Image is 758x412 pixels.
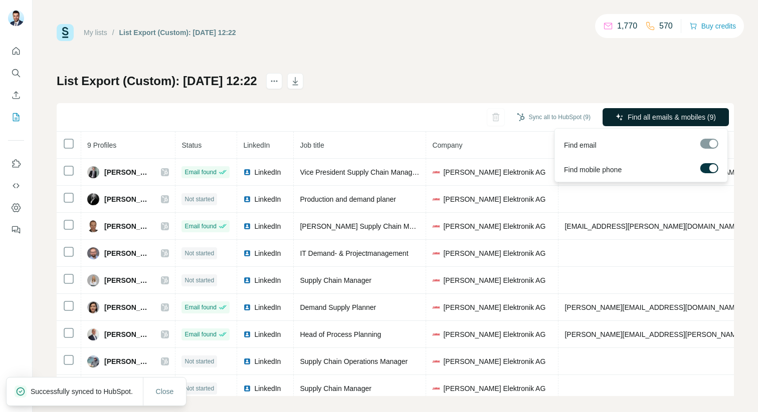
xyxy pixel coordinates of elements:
span: Head of Process Planning [300,330,381,338]
img: company-logo [432,168,440,176]
span: [PERSON_NAME] Elektronik AG [443,383,545,393]
img: Avatar [87,355,99,367]
span: LinkedIn [254,221,281,231]
button: Use Surfe API [8,177,24,195]
button: My lists [8,108,24,126]
button: Feedback [8,221,24,239]
img: LinkedIn logo [243,303,251,311]
img: company-logo [432,195,440,203]
span: Find all emails & mobiles (9) [628,112,716,122]
button: Find all emails & mobiles (9) [603,108,729,126]
button: actions [266,73,282,89]
span: [PERSON_NAME] Elektronik AG [443,221,545,231]
span: [PERSON_NAME] [104,167,151,177]
span: LinkedIn [254,383,281,393]
button: Quick start [8,42,24,60]
span: [PERSON_NAME] Elektronik AG [443,302,545,312]
span: Vice President Supply Chain Management [300,168,432,176]
span: Email found [184,168,216,177]
span: [PERSON_NAME] Elektronik AG [443,167,545,177]
a: My lists [84,29,107,37]
img: Avatar [87,166,99,178]
span: [PERSON_NAME] [104,194,151,204]
span: [PERSON_NAME] [104,302,151,312]
button: Sync all to HubSpot (9) [510,110,598,125]
img: LinkedIn logo [243,195,251,203]
img: Avatar [87,247,99,259]
span: LinkedIn [254,302,281,312]
span: [PERSON_NAME] Elektronik AG [443,275,545,285]
img: company-logo [432,330,440,338]
p: 570 [659,20,673,32]
span: [PERSON_NAME][EMAIL_ADDRESS][DOMAIN_NAME] [564,303,741,311]
span: Close [156,386,174,396]
span: [EMAIL_ADDRESS][PERSON_NAME][DOMAIN_NAME] [564,222,741,230]
span: [PERSON_NAME] Elektronik AG [443,356,545,366]
span: Not started [184,357,214,366]
span: Supply Chain Manager [300,276,371,284]
span: Email found [184,303,216,312]
span: [PERSON_NAME] [104,248,151,258]
span: Email found [184,330,216,339]
img: LinkedIn logo [243,276,251,284]
h1: List Export (Custom): [DATE] 12:22 [57,73,257,89]
span: LinkedIn [254,356,281,366]
span: Email found [184,222,216,231]
img: LinkedIn logo [243,249,251,257]
span: LinkedIn [243,141,270,149]
span: IT Demand- & Projectmanagement [300,249,408,257]
span: Job title [300,141,324,149]
span: Supply Chain Manager [300,384,371,392]
p: 1,770 [617,20,637,32]
span: Status [181,141,202,149]
span: Demand Supply Planner [300,303,376,311]
span: LinkedIn [254,194,281,204]
img: LinkedIn logo [243,330,251,338]
span: [PERSON_NAME] [104,275,151,285]
button: Close [149,382,181,400]
img: Avatar [87,220,99,232]
span: Not started [184,276,214,285]
img: Surfe Logo [57,24,74,41]
p: Successfully synced to HubSpot. [31,386,141,396]
img: Avatar [87,301,99,313]
img: Avatar [8,10,24,26]
img: LinkedIn logo [243,168,251,176]
button: Search [8,64,24,82]
span: Production and demand planer [300,195,396,203]
img: company-logo [432,276,440,284]
img: company-logo [432,357,440,365]
img: LinkedIn logo [243,222,251,230]
img: LinkedIn logo [243,357,251,365]
img: company-logo [432,384,440,392]
button: Use Surfe on LinkedIn [8,155,24,173]
span: [PERSON_NAME] Elektronik AG [443,194,545,204]
span: Find email [564,140,597,150]
span: [PERSON_NAME] Elektronik AG [443,248,545,258]
button: Enrich CSV [8,86,24,104]
button: Buy credits [689,19,736,33]
img: LinkedIn logo [243,384,251,392]
span: Company [432,141,462,149]
span: LinkedIn [254,167,281,177]
span: [PERSON_NAME] [104,221,151,231]
img: company-logo [432,249,440,257]
img: company-logo [432,303,440,311]
span: LinkedIn [254,248,281,258]
img: company-logo [432,222,440,230]
button: Dashboard [8,199,24,217]
span: 9 Profiles [87,141,116,149]
span: Supply Chain Operations Manager [300,357,408,365]
div: List Export (Custom): [DATE] 12:22 [119,28,236,38]
span: Not started [184,249,214,258]
img: Avatar [87,274,99,286]
span: [PERSON_NAME] Supply Chain Management [300,222,444,230]
span: LinkedIn [254,329,281,339]
span: Find mobile phone [564,165,622,175]
span: LinkedIn [254,275,281,285]
span: [PERSON_NAME] [104,329,151,339]
span: Not started [184,384,214,393]
img: Avatar [87,193,99,205]
span: [PERSON_NAME] Elektronik AG [443,329,545,339]
li: / [112,28,114,38]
